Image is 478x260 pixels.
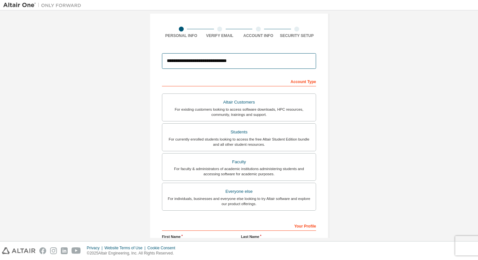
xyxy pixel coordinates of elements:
[166,98,312,107] div: Altair Customers
[278,33,316,38] div: Security Setup
[39,247,46,254] img: facebook.svg
[162,220,316,231] div: Your Profile
[50,247,57,254] img: instagram.svg
[166,196,312,206] div: For individuals, businesses and everyone else looking to try Altair software and explore our prod...
[166,137,312,147] div: For currently enrolled students looking to access the free Altair Student Edition bundle and all ...
[104,245,147,251] div: Website Terms of Use
[61,247,68,254] img: linkedin.svg
[2,247,35,254] img: altair_logo.svg
[239,33,278,38] div: Account Info
[166,107,312,117] div: For existing customers looking to access software downloads, HPC resources, community, trainings ...
[162,76,316,86] div: Account Type
[166,187,312,196] div: Everyone else
[72,247,81,254] img: youtube.svg
[147,245,179,251] div: Cookie Consent
[162,33,201,38] div: Personal Info
[87,245,104,251] div: Privacy
[201,33,239,38] div: Verify Email
[166,128,312,137] div: Students
[166,166,312,177] div: For faculty & administrators of academic institutions administering students and accessing softwa...
[87,251,179,256] p: © 2025 Altair Engineering, Inc. All Rights Reserved.
[3,2,85,8] img: Altair One
[241,234,316,239] label: Last Name
[162,234,237,239] label: First Name
[166,157,312,167] div: Faculty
